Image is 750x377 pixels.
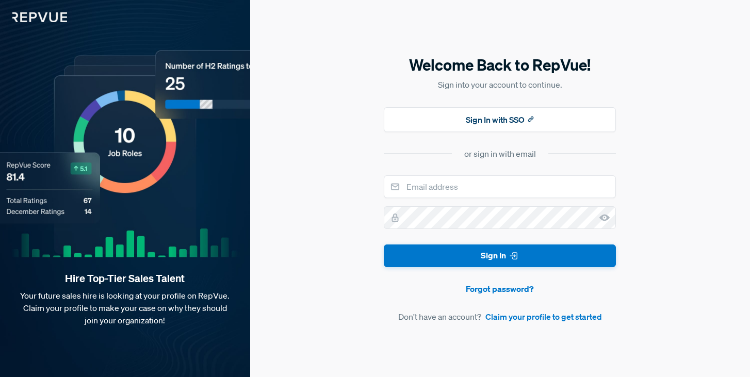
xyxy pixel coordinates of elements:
article: Don't have an account? [384,310,616,323]
div: or sign in with email [464,147,536,160]
button: Sign In with SSO [384,107,616,132]
button: Sign In [384,244,616,268]
p: Sign into your account to continue. [384,78,616,91]
a: Forgot password? [384,283,616,295]
h5: Welcome Back to RepVue! [384,54,616,76]
strong: Hire Top-Tier Sales Talent [17,272,234,285]
a: Claim your profile to get started [485,310,602,323]
p: Your future sales hire is looking at your profile on RepVue. Claim your profile to make your case... [17,289,234,326]
input: Email address [384,175,616,198]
